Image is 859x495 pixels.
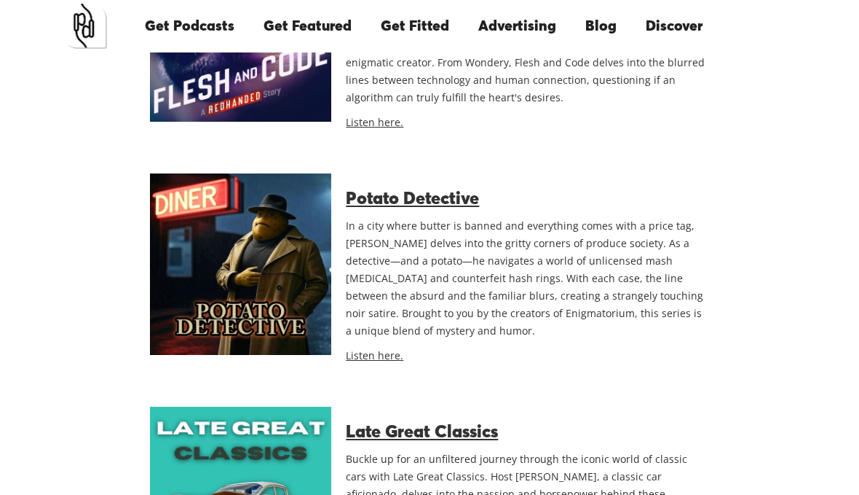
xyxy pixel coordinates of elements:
[249,1,366,51] a: Get Featured
[366,1,464,51] a: Get Fitted
[631,1,717,51] a: Discover
[346,115,403,129] a: Listen here.
[346,217,709,340] p: In a city where butter is banned and everything comes with a price tag, [PERSON_NAME] delves into...
[62,4,107,49] a: home
[464,1,571,51] a: Advertising
[346,348,403,362] a: Listen here.
[346,190,479,208] a: Potato Detective
[571,1,631,51] a: Blog
[130,1,249,51] a: Get Podcasts
[150,174,331,355] img: Potato Detective
[346,424,498,441] a: Late Great Classics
